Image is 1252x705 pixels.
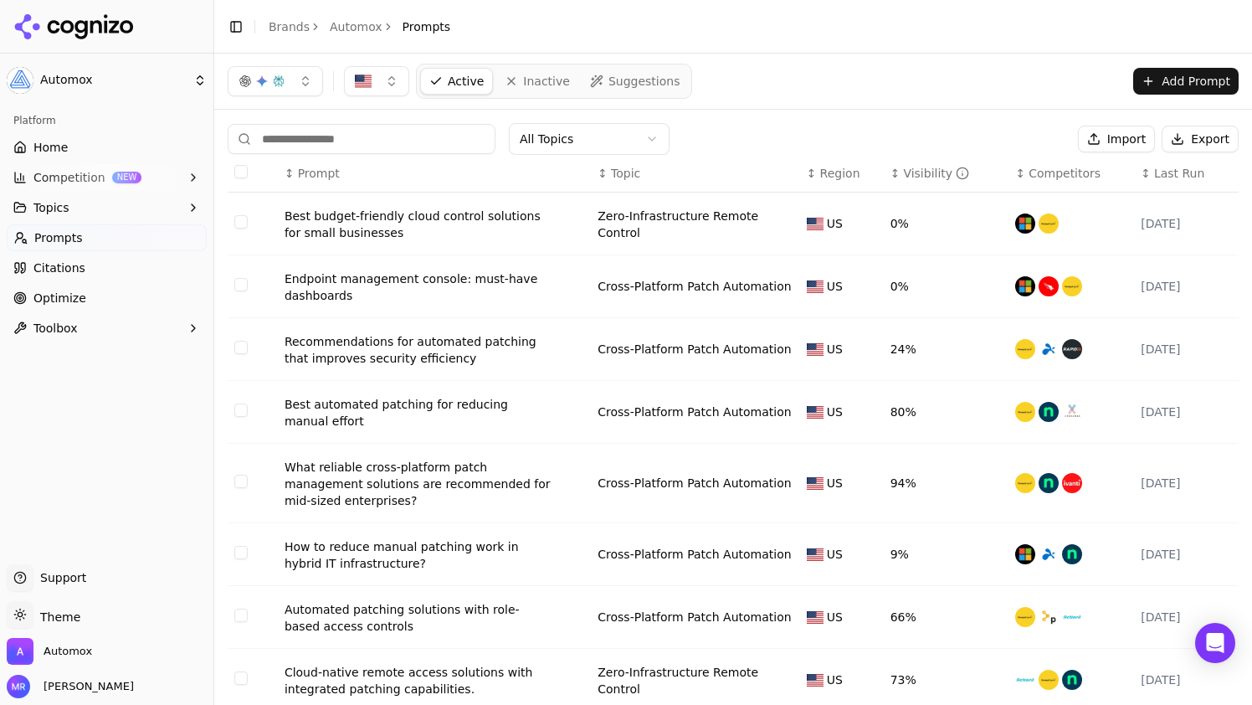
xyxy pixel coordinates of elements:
button: Select row 6 [234,546,248,559]
button: Open organization switcher [7,638,92,665]
button: Export [1162,126,1239,152]
div: Open Intercom Messenger [1195,623,1235,663]
span: Toolbox [33,320,78,337]
img: puppet [1039,607,1059,627]
span: Active [448,73,484,90]
div: 94% [890,475,1003,491]
img: US flag [807,218,824,230]
a: Prompts [7,224,207,251]
button: CompetitionNEW [7,164,207,191]
a: Cloud-native remote access solutions with integrated patching capabilities. [285,664,552,697]
img: action1 [1015,670,1035,690]
div: ↕Last Run [1141,165,1232,182]
span: US [827,609,843,625]
span: US [827,546,843,563]
div: ↕Competitors [1015,165,1127,182]
img: crowdstrike [1039,276,1059,296]
span: Citations [33,260,85,276]
div: 0% [890,215,1003,232]
span: Region [820,165,860,182]
img: US flag [807,674,824,687]
a: Cross-Platform Patch Automation [598,609,791,625]
a: Cross-Platform Patch Automation [598,475,791,491]
div: 9% [890,546,1003,563]
button: Open user button [7,675,134,698]
div: [DATE] [1141,672,1232,688]
div: 0% [890,278,1003,295]
a: Endpoint management console: must-have dashboards [285,270,552,304]
div: Automated patching solutions with role-based access controls [285,601,552,635]
img: ivanti [1062,473,1082,493]
th: Last Run [1134,155,1239,193]
span: Prompts [34,229,83,246]
img: atera [1062,402,1082,422]
div: [DATE] [1141,609,1232,625]
span: US [827,672,843,688]
img: microsoft [1015,544,1035,564]
th: Prompt [278,155,591,193]
span: Optimize [33,290,86,306]
img: US flag [807,548,824,561]
a: Recommendations for automated patching that improves security efficiency [285,333,552,367]
div: [DATE] [1141,341,1232,358]
img: ninjaone [1039,473,1059,493]
div: ↕Prompt [285,165,584,182]
a: Inactive [496,68,578,95]
button: Select all rows [234,165,248,178]
a: Suggestions [582,68,689,95]
button: Add Prompt [1133,68,1239,95]
a: Automox [330,18,382,35]
button: Topics [7,194,207,221]
a: Cross-Platform Patch Automation [598,278,791,295]
span: Theme [33,610,80,624]
a: Best automated patching for reducing manual effort [285,396,552,430]
span: Support [33,569,86,586]
div: [DATE] [1141,404,1232,420]
img: rapid7 [1062,339,1082,359]
th: brandMentionRate [884,155,1009,193]
img: manageengine [1062,276,1082,296]
span: [PERSON_NAME] [37,679,134,694]
span: US [827,278,843,295]
img: US [355,73,372,90]
img: Maddie Regis [7,675,30,698]
img: manageengine [1015,607,1035,627]
span: US [827,215,843,232]
nav: breadcrumb [269,18,450,35]
button: Select row 4 [234,404,248,417]
button: Select row 2 [234,278,248,291]
div: [DATE] [1141,278,1232,295]
button: Select row 7 [234,609,248,622]
a: Cross-Platform Patch Automation [598,546,791,563]
img: manageengine [1039,214,1059,234]
div: How to reduce manual patching work in hybrid IT infrastructure? [285,538,552,572]
div: 24% [890,341,1003,358]
img: splashtop [1039,544,1059,564]
img: microsoft [1015,214,1035,234]
div: Cross-Platform Patch Automation [598,404,791,420]
th: Topic [591,155,800,193]
img: manageengine [1015,339,1035,359]
img: Automox [7,67,33,94]
img: ninjaone [1039,402,1059,422]
a: Brands [269,20,310,33]
div: ↕Region [807,165,877,182]
span: Topics [33,199,69,216]
img: US flag [807,343,824,356]
span: Suggestions [608,73,680,90]
div: 66% [890,609,1003,625]
a: Active [420,68,493,95]
a: What reliable cross-platform patch management solutions are recommended for mid-sized enterprises? [285,459,552,509]
div: ↕Topic [598,165,793,182]
div: ↕Visibility [890,165,1003,182]
span: Prompts [403,18,451,35]
button: Import [1078,126,1155,152]
button: Select row 3 [234,341,248,354]
span: Topic [611,165,640,182]
a: Zero-Infrastructure Remote Control [598,664,793,697]
div: 80% [890,404,1003,420]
